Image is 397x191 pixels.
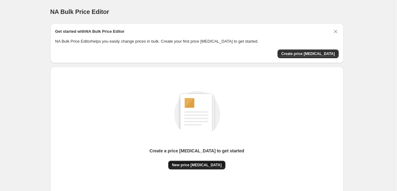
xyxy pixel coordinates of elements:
[55,38,339,45] p: NA Bulk Price Editor helps you easily change prices in bulk. Create your first price [MEDICAL_DAT...
[149,148,244,154] p: Create a price [MEDICAL_DATA] to get started
[172,163,222,168] span: New price [MEDICAL_DATA]
[55,28,125,35] h2: Get started with NA Bulk Price Editor
[50,8,109,15] span: NA Bulk Price Editor
[278,49,339,58] button: Create price change job
[281,51,335,56] span: Create price [MEDICAL_DATA]
[168,161,225,169] button: New price [MEDICAL_DATA]
[332,28,339,35] button: Dismiss card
